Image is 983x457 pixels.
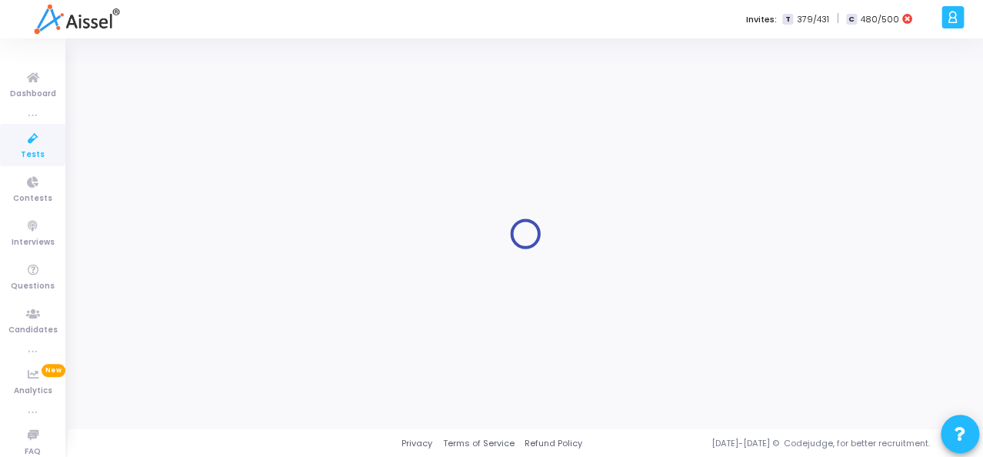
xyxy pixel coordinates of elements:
[34,4,119,35] img: logo
[442,437,514,450] a: Terms of Service
[860,13,898,26] span: 480/500
[13,192,52,205] span: Contests
[14,385,52,398] span: Analytics
[10,88,56,101] span: Dashboard
[582,437,964,450] div: [DATE]-[DATE] © Codejudge, for better recruitment.
[8,324,58,337] span: Candidates
[796,13,828,26] span: 379/431
[12,236,55,249] span: Interviews
[525,437,582,450] a: Refund Policy
[21,148,45,162] span: Tests
[846,14,856,25] span: C
[11,280,55,293] span: Questions
[745,13,776,26] label: Invites:
[836,11,838,27] span: |
[402,437,432,450] a: Privacy
[42,364,65,377] span: New
[782,14,792,25] span: T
